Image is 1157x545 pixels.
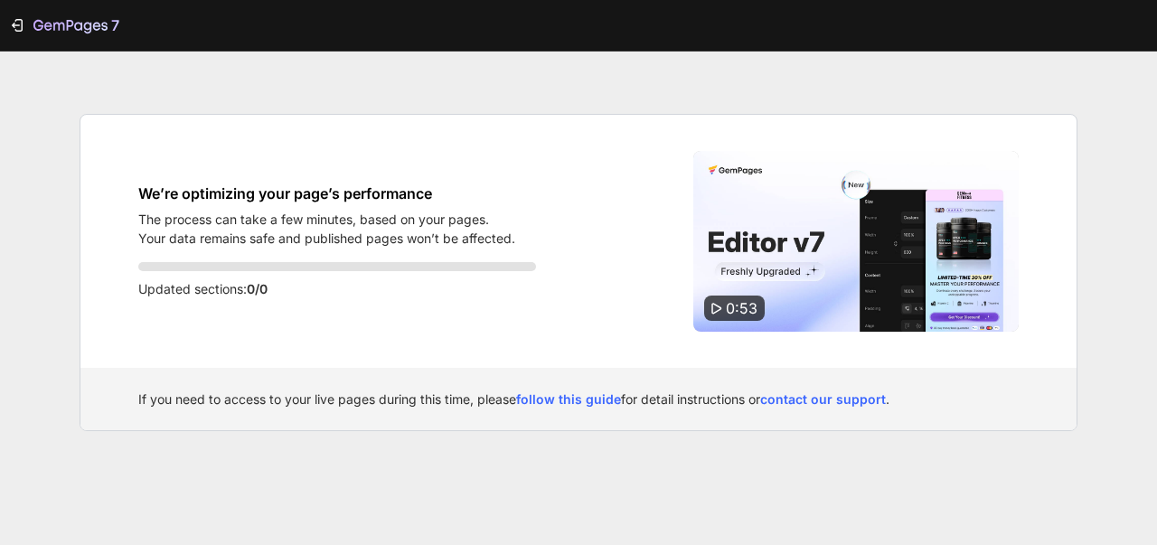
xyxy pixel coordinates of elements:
[138,183,515,204] h1: We’re optimizing your page’s performance
[760,391,886,407] a: contact our support
[138,210,515,229] p: The process can take a few minutes, based on your pages.
[138,278,536,300] p: Updated sections:
[138,229,515,248] p: Your data remains safe and published pages won’t be affected.
[138,390,1019,409] div: If you need to access to your live pages during this time, please for detail instructions or .
[516,391,621,407] a: follow this guide
[247,281,268,296] span: 0/0
[111,14,119,36] p: 7
[693,151,1019,332] img: Video thumbnail
[726,299,757,317] span: 0:53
